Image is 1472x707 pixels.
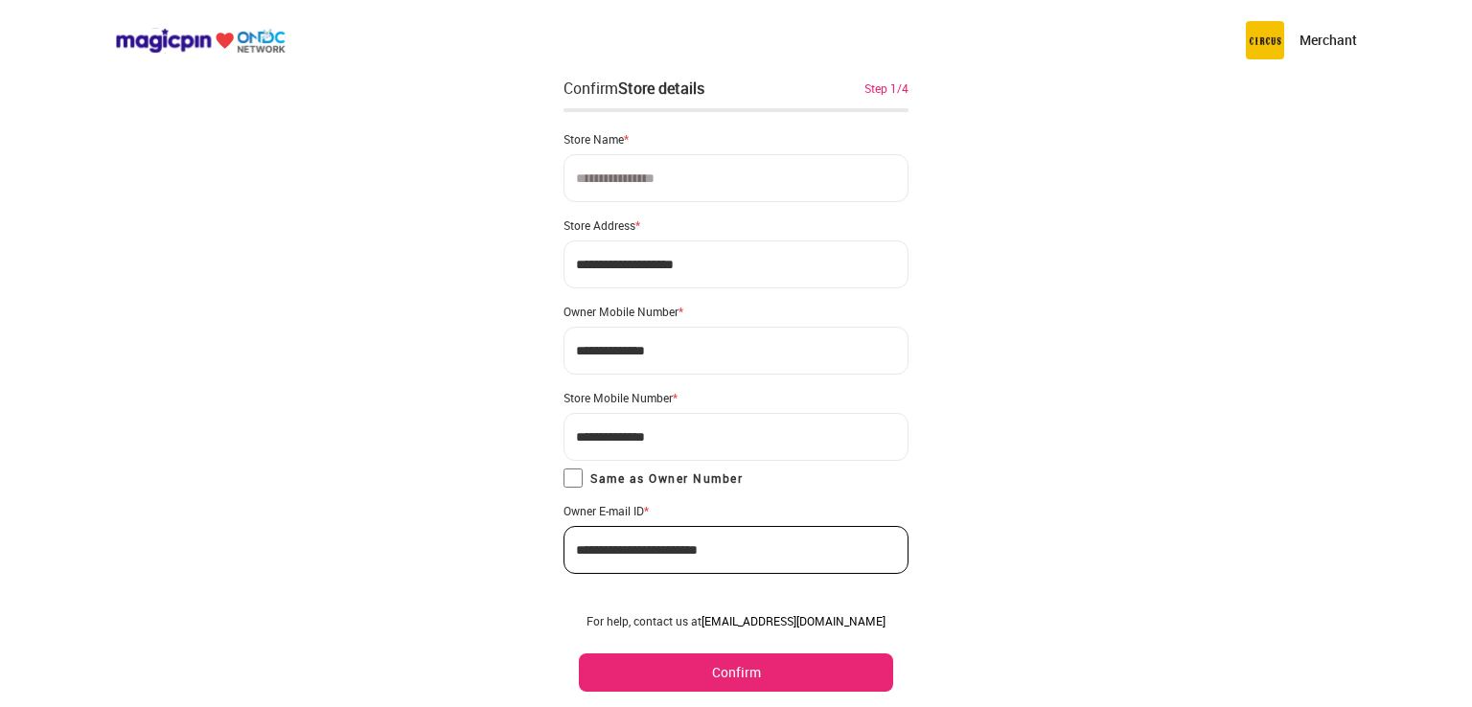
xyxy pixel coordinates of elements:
button: Confirm [579,653,893,692]
div: Store Mobile Number [563,390,908,405]
input: Same as Owner Number [563,468,583,488]
div: Owner E-mail ID [563,503,908,518]
div: Store details [618,78,704,99]
div: Store Name [563,131,908,147]
div: Step 1/4 [864,80,908,97]
img: circus.b677b59b.png [1246,21,1284,59]
label: Same as Owner Number [563,468,743,488]
div: For help, contact us at [579,613,893,628]
div: Owner Mobile Number [563,304,908,319]
a: [EMAIL_ADDRESS][DOMAIN_NAME] [701,613,885,628]
div: Store Address [563,217,908,233]
img: ondc-logo-new-small.8a59708e.svg [115,28,286,54]
div: Confirm [563,77,704,100]
p: Merchant [1299,31,1357,50]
